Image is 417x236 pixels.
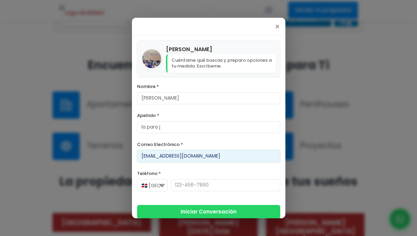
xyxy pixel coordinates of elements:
p: Cuéntame qué buscas y preparo opciones a tu medida. Escríbeme. [166,54,276,73]
img: Adrian Reyes [142,49,161,68]
input: 123-456-7890 [170,179,280,191]
label: Teléfono * [137,169,280,178]
h4: [PERSON_NAME] [166,45,276,54]
span: × [274,23,280,31]
label: Apellido * [137,111,280,120]
button: Iniciar Conversación [137,205,280,219]
label: Correo Electrónico * [137,140,280,149]
label: Nombre * [137,82,280,91]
